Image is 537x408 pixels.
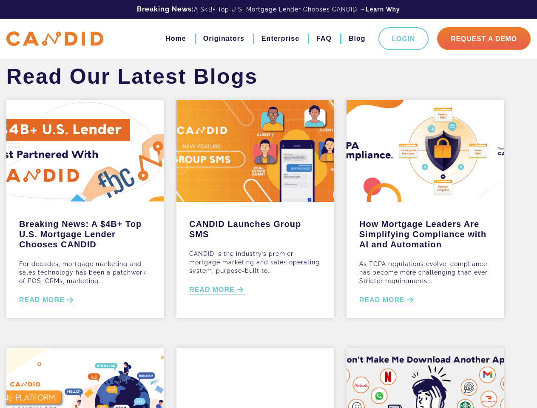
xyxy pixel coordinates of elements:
a: Breaking News: A $4B+ Top U.S. Mortgage Lender Chooses CANDID [19,215,151,249]
a: Login [378,27,429,50]
p: For decades, mortgage marketing and sales technology has been a patchwork of POS, CRMs, marketing... [19,260,151,285]
a: FAQ [316,31,332,46]
a: How Mortgage Leaders Are Simplifying Compliance with AI and Automation [359,215,491,249]
a: READ MORE [19,295,75,305]
a: CANDID Launches Group SMS [189,215,321,239]
a: Originators [203,31,244,46]
a: READ MORE [189,285,245,295]
a: Learn Why [366,5,400,14]
img: CANDID APP [6,31,103,46]
a: Request A Demo [437,27,531,50]
a: Blog [349,31,366,46]
b: Breaking News: [137,5,194,13]
a: READ MORE [359,295,415,305]
p: CANDID is the industry’s premier mortgage marketing and sales operating system, purpose-built to... [189,249,321,275]
a: Home [165,31,186,46]
a: Enterprise [261,31,299,46]
p: As TCPA regulations evolve, compliance has become more challenging than ever. Stricter requiremen... [359,260,491,285]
